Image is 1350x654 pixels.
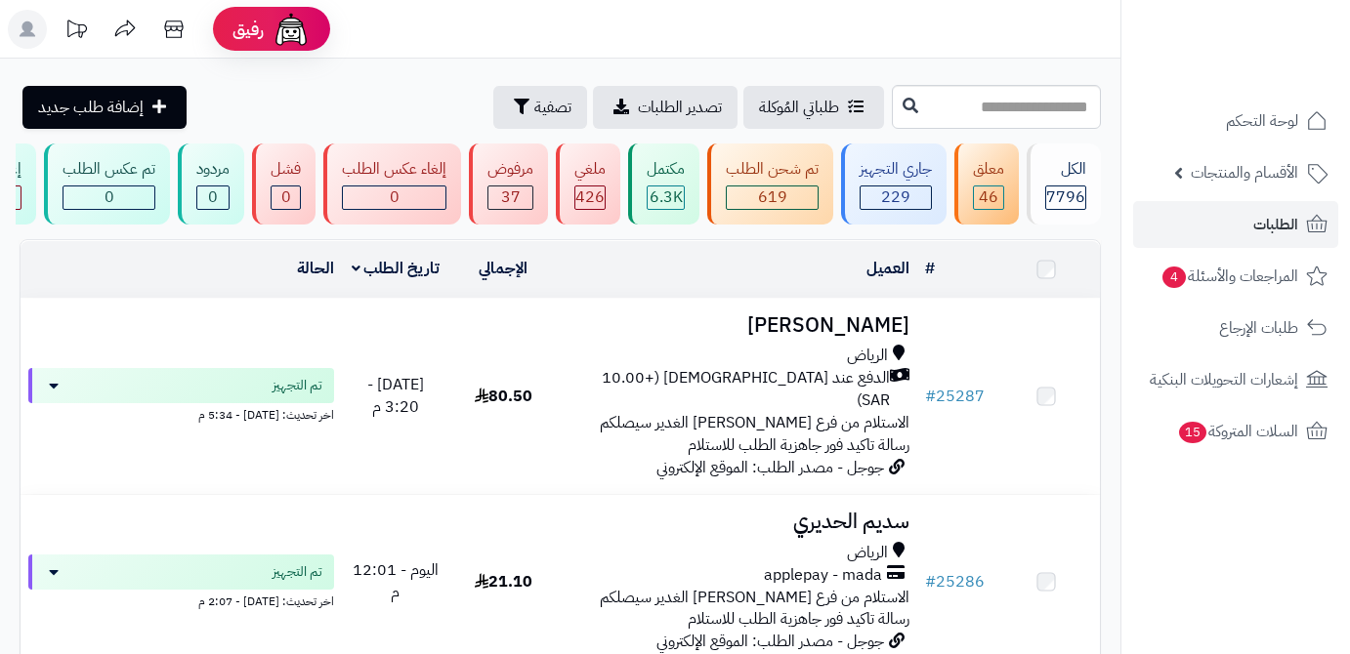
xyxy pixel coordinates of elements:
[1133,356,1338,403] a: إشعارات التحويلات البنكية
[566,314,909,337] h3: [PERSON_NAME]
[575,185,605,209] span: 426
[105,185,114,209] span: 0
[847,345,888,367] span: الرياض
[1133,305,1338,351] a: طلبات الإرجاع
[28,590,334,610] div: اخر تحديث: [DATE] - 2:07 م
[764,564,882,587] span: applepay - mada
[552,143,624,225] a: ملغي 426
[488,186,532,209] div: 37
[319,143,465,225] a: إلغاء عكس الطلب 0
[63,186,154,209] div: 0
[638,96,722,119] span: تصدير الطلبات
[925,570,985,593] a: #25286
[273,376,322,395] span: تم التجهيز
[196,158,230,181] div: مردود
[174,143,248,225] a: مردود 0
[197,186,229,209] div: 0
[703,143,837,225] a: تم شحن الطلب 619
[837,143,950,225] a: جاري التجهيز 229
[593,86,738,129] a: تصدير الطلبات
[52,10,101,54] a: تحديثات المنصة
[475,385,532,408] span: 80.50
[759,96,839,119] span: طلباتي المُوكلة
[758,185,787,209] span: 619
[493,86,587,129] button: تصفية
[866,257,909,280] a: العميل
[600,411,909,457] span: الاستلام من فرع [PERSON_NAME] الغدير سيصلكم رسالة تاكيد فور جاهزية الطلب للاستلام
[272,186,300,209] div: 0
[1219,314,1298,342] span: طلبات الإرجاع
[273,562,322,582] span: تم التجهيز
[1226,107,1298,135] span: لوحة التحكم
[973,158,1004,181] div: معلق
[726,158,819,181] div: تم شحن الطلب
[353,558,439,604] span: اليوم - 12:01 م
[575,186,605,209] div: 426
[1179,422,1206,443] span: 15
[881,185,910,209] span: 229
[232,18,264,41] span: رفيق
[1023,143,1105,225] a: الكل7796
[574,158,606,181] div: ملغي
[390,185,400,209] span: 0
[847,542,888,564] span: الرياض
[367,373,424,419] span: [DATE] - 3:20 م
[656,456,884,479] span: جوجل - مصدر الطلب: الموقع الإلكتروني
[534,96,571,119] span: تصفية
[925,570,936,593] span: #
[925,257,935,280] a: #
[861,186,931,209] div: 229
[1045,158,1086,181] div: الكل
[974,186,1003,209] div: 46
[342,158,446,181] div: إلغاء عكس الطلب
[465,143,552,225] a: مرفوض 37
[950,143,1023,225] a: معلق 46
[1253,211,1298,238] span: الطلبات
[1133,98,1338,144] a: لوحة التحكم
[297,257,334,280] a: الحالة
[1133,408,1338,455] a: السلات المتروكة15
[743,86,884,129] a: طلباتي المُوكلة
[925,385,985,408] a: #25287
[343,186,445,209] div: 0
[566,511,909,533] h3: سديم الحديري
[860,158,932,181] div: جاري التجهيز
[271,158,301,181] div: فشل
[63,158,155,181] div: تم عكس الطلب
[1160,263,1298,290] span: المراجعات والأسئلة
[566,367,890,412] span: الدفع عند [DEMOGRAPHIC_DATA] (+10.00 SAR)
[1150,366,1298,393] span: إشعارات التحويلات البنكية
[208,185,218,209] span: 0
[1046,185,1085,209] span: 7796
[38,96,144,119] span: إضافة طلب جديد
[1191,159,1298,186] span: الأقسام والمنتجات
[22,86,187,129] a: إضافة طلب جديد
[925,385,936,408] span: #
[727,186,818,209] div: 619
[1133,201,1338,248] a: الطلبات
[624,143,703,225] a: مكتمل 6.3K
[648,186,684,209] div: 6251
[487,158,533,181] div: مرفوض
[248,143,319,225] a: فشل 0
[40,143,174,225] a: تم عكس الطلب 0
[600,586,909,632] span: الاستلام من فرع [PERSON_NAME] الغدير سيصلكم رسالة تاكيد فور جاهزية الطلب للاستلام
[647,158,685,181] div: مكتمل
[979,185,998,209] span: 46
[1162,266,1186,288] span: 4
[656,630,884,653] span: جوجل - مصدر الطلب: الموقع الإلكتروني
[281,185,291,209] span: 0
[352,257,441,280] a: تاريخ الطلب
[479,257,527,280] a: الإجمالي
[650,185,683,209] span: 6.3K
[1133,253,1338,300] a: المراجعات والأسئلة4
[475,570,532,593] span: 21.10
[501,185,521,209] span: 37
[1177,418,1298,445] span: السلات المتروكة
[28,403,334,424] div: اخر تحديث: [DATE] - 5:34 م
[272,10,311,49] img: ai-face.png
